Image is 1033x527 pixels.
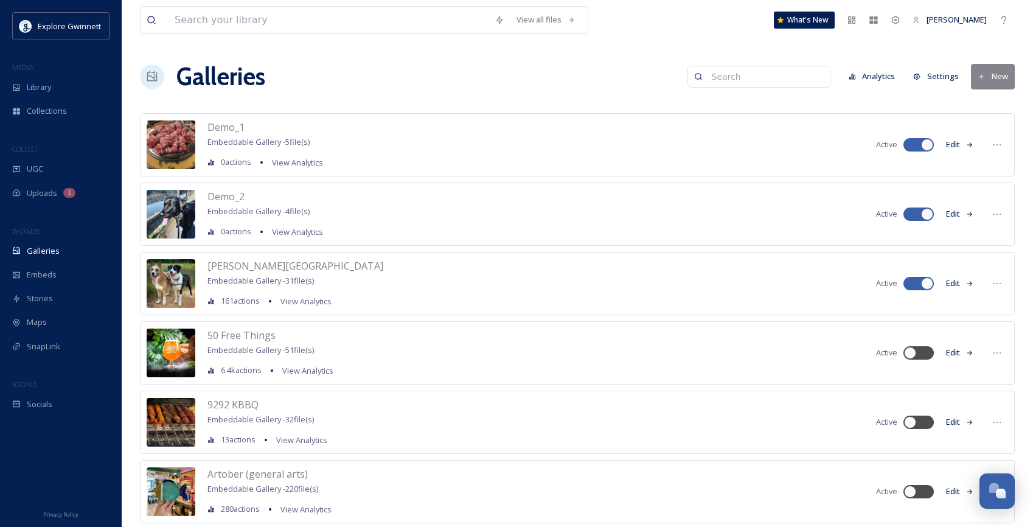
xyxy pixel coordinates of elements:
[221,226,251,237] span: 0 actions
[876,139,897,150] span: Active
[272,226,323,237] span: View Analytics
[27,82,51,93] span: Library
[274,294,332,309] a: View Analytics
[940,133,980,156] button: Edit
[979,473,1015,509] button: Open Chat
[27,293,53,304] span: Stories
[27,187,57,199] span: Uploads
[971,64,1015,89] button: New
[27,341,60,352] span: SnapLink
[27,269,57,281] span: Embeds
[147,329,195,377] img: f92915ef-02cb-4ca8-959c-d6e2d6d1fe2b.jpg
[12,226,40,236] span: WIDGETS
[207,398,259,411] span: 9292 KBBQ
[12,63,33,72] span: MEDIA
[876,277,897,289] span: Active
[706,65,824,89] input: Search
[38,21,101,32] span: Explore Gwinnett
[207,275,314,286] span: Embeddable Gallery - 31 file(s)
[207,483,318,494] span: Embeddable Gallery - 220 file(s)
[147,398,195,447] img: bc2749ac-8210-4f74-90db-d18947dae4ff.jpg
[207,329,276,342] span: 50 Free Things
[207,344,314,355] span: Embeddable Gallery - 51 file(s)
[266,155,323,170] a: View Analytics
[907,65,971,88] a: Settings
[147,467,195,516] img: 2b839c39-8a84-478f-8740-e0ec53ebb8a1.jpg
[940,271,980,295] button: Edit
[12,144,38,153] span: COLLECT
[510,8,582,32] a: View all files
[27,105,67,117] span: Collections
[274,502,332,517] a: View Analytics
[12,380,37,389] span: SOCIALS
[907,65,965,88] button: Settings
[940,341,980,365] button: Edit
[927,14,987,25] span: [PERSON_NAME]
[266,225,323,239] a: View Analytics
[221,503,260,515] span: 280 actions
[906,8,993,32] a: [PERSON_NAME]
[207,259,383,273] span: [PERSON_NAME][GEOGRAPHIC_DATA]
[147,259,195,308] img: 682dabbd-a851-46bf-ae3e-2b2dbbcf521c.jpg
[940,202,980,226] button: Edit
[169,7,489,33] input: Search your library
[940,410,980,434] button: Edit
[843,65,908,88] a: Analytics
[207,467,308,481] span: Artober (general arts)
[221,156,251,168] span: 0 actions
[876,208,897,220] span: Active
[19,20,32,32] img: download.jpeg
[221,295,260,307] span: 161 actions
[270,433,327,447] a: View Analytics
[221,434,256,445] span: 13 actions
[207,120,245,134] span: Demo_1
[843,65,902,88] button: Analytics
[207,190,245,203] span: Demo_2
[276,435,327,445] span: View Analytics
[940,480,980,503] button: Edit
[43,506,78,521] a: Privacy Policy
[147,190,195,239] img: 4aec9bd4-a05f-485b-9316-fe0b13e6a8a4.jpg
[63,188,75,198] div: 1
[27,316,47,328] span: Maps
[876,347,897,358] span: Active
[276,363,333,378] a: View Analytics
[207,414,314,425] span: Embeddable Gallery - 32 file(s)
[27,163,43,175] span: UGC
[272,157,323,168] span: View Analytics
[876,416,897,428] span: Active
[280,296,332,307] span: View Analytics
[43,511,78,518] span: Privacy Policy
[876,486,897,497] span: Active
[27,245,60,257] span: Galleries
[207,206,310,217] span: Embeddable Gallery - 4 file(s)
[147,120,195,169] img: 59b566c2-ae5f-4c28-9887-628f19ed1fa2.jpg
[27,399,52,410] span: Socials
[282,365,333,376] span: View Analytics
[207,136,310,147] span: Embeddable Gallery - 5 file(s)
[221,365,262,376] span: 6.4k actions
[176,58,265,95] a: Galleries
[280,504,332,515] span: View Analytics
[774,12,835,29] a: What's New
